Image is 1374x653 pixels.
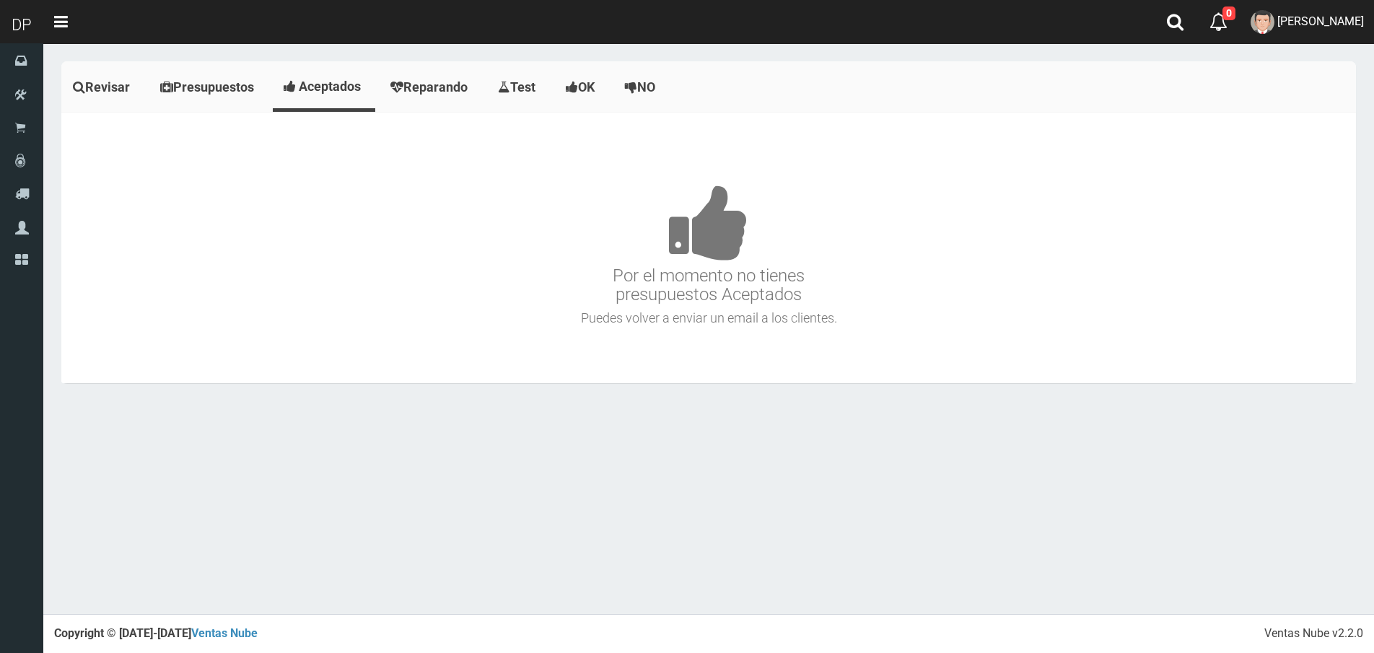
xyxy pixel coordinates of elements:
a: OK [554,65,610,110]
a: Revisar [61,65,145,110]
span: Reparando [403,79,468,95]
strong: Copyright © [DATE]-[DATE] [54,626,258,640]
span: NO [637,79,655,95]
span: OK [578,79,595,95]
span: Revisar [85,79,130,95]
span: [PERSON_NAME] [1277,14,1364,28]
a: Presupuestos [149,65,269,110]
a: Ventas Nube [191,626,258,640]
span: Presupuestos [173,79,254,95]
a: Reparando [379,65,483,110]
a: Test [486,65,551,110]
h3: Por el momento no tienes presupuestos Aceptados [65,141,1352,304]
span: 0 [1222,6,1235,20]
img: User Image [1251,10,1274,34]
div: Ventas Nube v2.2.0 [1264,626,1363,642]
span: Aceptados [299,79,361,94]
a: NO [613,65,670,110]
span: Test [510,79,535,95]
a: Aceptados [273,65,375,108]
h4: Puedes volver a enviar un email a los clientes. [65,311,1352,325]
